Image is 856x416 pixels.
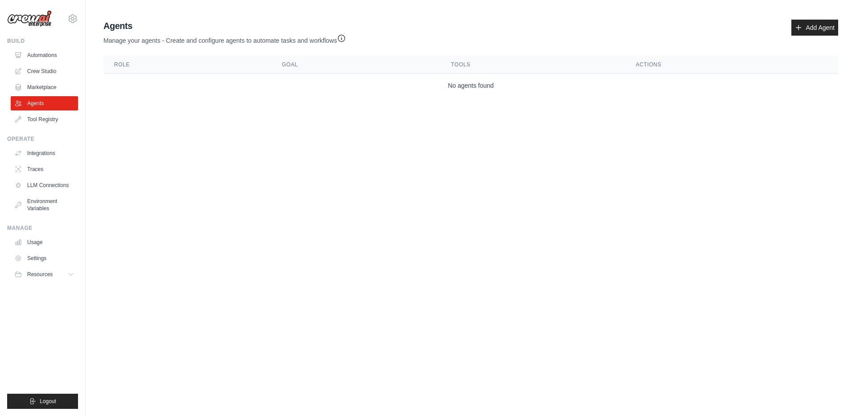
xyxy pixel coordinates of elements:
[7,394,78,409] button: Logout
[103,20,346,32] h2: Agents
[40,398,56,405] span: Logout
[11,267,78,281] button: Resources
[11,80,78,94] a: Marketplace
[27,271,53,278] span: Resources
[440,56,625,74] th: Tools
[7,37,78,45] div: Build
[11,235,78,249] a: Usage
[7,10,52,27] img: Logo
[11,96,78,110] a: Agents
[11,146,78,160] a: Integrations
[625,56,838,74] th: Actions
[11,64,78,78] a: Crew Studio
[11,112,78,126] a: Tool Registry
[11,251,78,265] a: Settings
[11,48,78,62] a: Automations
[11,194,78,216] a: Environment Variables
[791,20,838,36] a: Add Agent
[103,74,838,98] td: No agents found
[7,135,78,143] div: Operate
[7,224,78,232] div: Manage
[103,56,271,74] th: Role
[11,178,78,192] a: LLM Connections
[11,162,78,176] a: Traces
[271,56,440,74] th: Goal
[103,32,346,45] p: Manage your agents - Create and configure agents to automate tasks and workflows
